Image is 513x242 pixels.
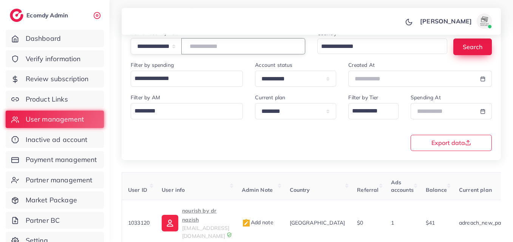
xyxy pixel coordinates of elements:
[26,155,97,165] span: Payment management
[131,103,243,119] div: Search for option
[242,219,251,228] img: admin_note.cdd0b510.svg
[10,9,23,22] img: logo
[477,14,492,29] img: avatar
[182,225,229,239] span: [EMAIL_ADDRESS][DOMAIN_NAME]
[391,219,394,226] span: 1
[255,61,292,69] label: Account status
[420,17,472,26] p: [PERSON_NAME]
[26,34,61,43] span: Dashboard
[131,94,160,101] label: Filter by AM
[242,187,273,193] span: Admin Note
[6,50,104,68] a: Verify information
[459,187,492,193] span: Current plan
[290,219,345,226] span: [GEOGRAPHIC_DATA]
[6,151,104,168] a: Payment management
[6,91,104,108] a: Product Links
[391,179,414,193] span: Ads accounts
[416,14,495,29] a: [PERSON_NAME]avatar
[182,206,229,224] p: nourish by dr nazish
[131,71,243,87] div: Search for option
[132,72,233,85] input: Search for option
[411,94,441,101] label: Spending At
[10,9,70,22] a: logoEcomdy Admin
[411,135,492,151] button: Export data
[318,41,437,52] input: Search for option
[26,135,88,145] span: Inactive ad account
[26,216,60,225] span: Partner BC
[348,94,378,101] label: Filter by Tier
[6,111,104,128] a: User management
[6,131,104,148] a: Inactive ad account
[131,61,174,69] label: Filter by spending
[6,70,104,88] a: Review subscription
[128,219,150,226] span: 1033120
[349,105,389,117] input: Search for option
[128,187,147,193] span: User ID
[26,114,84,124] span: User management
[317,39,447,54] div: Search for option
[426,219,435,226] span: $41
[255,94,285,101] label: Current plan
[431,140,471,146] span: Export data
[453,39,492,55] button: Search
[26,12,70,19] h2: Ecomdy Admin
[26,94,68,104] span: Product Links
[357,219,363,226] span: $0
[426,187,447,193] span: Balance
[242,219,273,226] span: Add note
[26,74,89,84] span: Review subscription
[348,61,375,69] label: Created At
[6,191,104,209] a: Market Package
[6,171,104,189] a: Partner management
[6,212,104,229] a: Partner BC
[348,103,399,119] div: Search for option
[162,215,178,231] img: ic-user-info.36bf1079.svg
[290,187,310,193] span: Country
[227,232,232,237] img: 9CAL8B2pu8EFxCJHYAAAAldEVYdGRhdGU6Y3JlYXRlADIwMjItMTItMDlUMDQ6NTg6MzkrMDA6MDBXSlgLAAAAJXRFWHRkYXR...
[162,206,229,240] a: nourish by dr nazish[EMAIL_ADDRESS][DOMAIN_NAME]
[357,187,379,193] span: Referral
[26,175,93,185] span: Partner management
[26,195,77,205] span: Market Package
[6,30,104,47] a: Dashboard
[132,105,233,117] input: Search for option
[162,187,185,193] span: User info
[26,54,81,64] span: Verify information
